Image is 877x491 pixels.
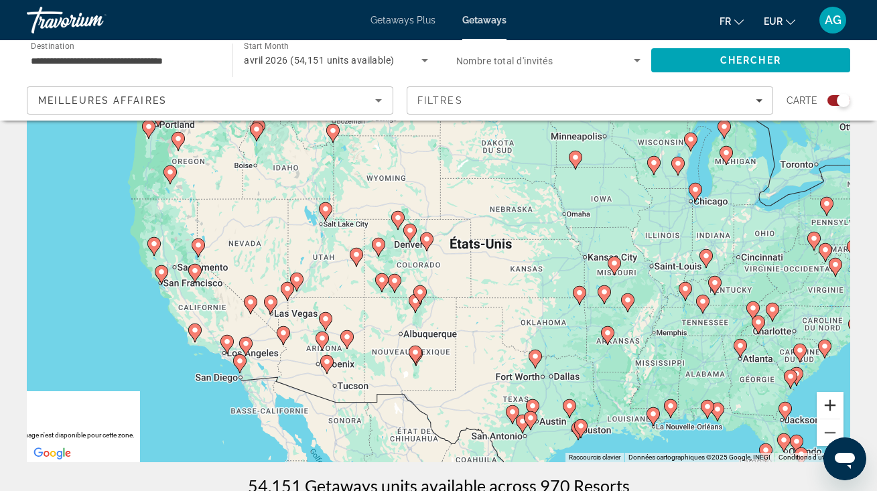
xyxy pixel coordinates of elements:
span: Nombre total d'invités [456,56,553,66]
span: Filtres [417,95,463,106]
button: Change currency [764,11,795,31]
span: avril 2026 (54,151 units available) [244,55,394,66]
img: Google [30,445,74,462]
a: Ouvrir cette zone dans Google Maps (dans une nouvelle fenêtre) [30,445,74,462]
span: Destination [31,41,74,50]
span: fr [720,16,731,27]
button: Zoom arrière [817,419,844,446]
button: Filters [407,86,773,115]
a: Getaways [462,15,507,25]
button: Raccourcis clavier [569,453,620,462]
button: Search [651,48,850,72]
span: AG [825,13,841,27]
mat-select: Sort by [38,92,382,109]
a: Getaways Plus [370,15,435,25]
iframe: Bouton de lancement de la fenêtre de messagerie [823,437,866,480]
span: Données cartographiques ©2025 Google, INEGI [628,453,770,461]
a: Conditions d'utilisation (s'ouvre dans un nouvel onglet) [779,453,846,461]
a: Travorium [27,3,161,38]
span: Carte [787,91,817,110]
button: Zoom avant [817,392,844,419]
span: EUR [764,16,783,27]
button: User Menu [815,6,850,34]
span: Meilleures affaires [38,95,167,106]
input: Select destination [31,53,215,69]
button: Change language [720,11,744,31]
span: Start Month [244,42,289,51]
span: Chercher [720,55,781,66]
